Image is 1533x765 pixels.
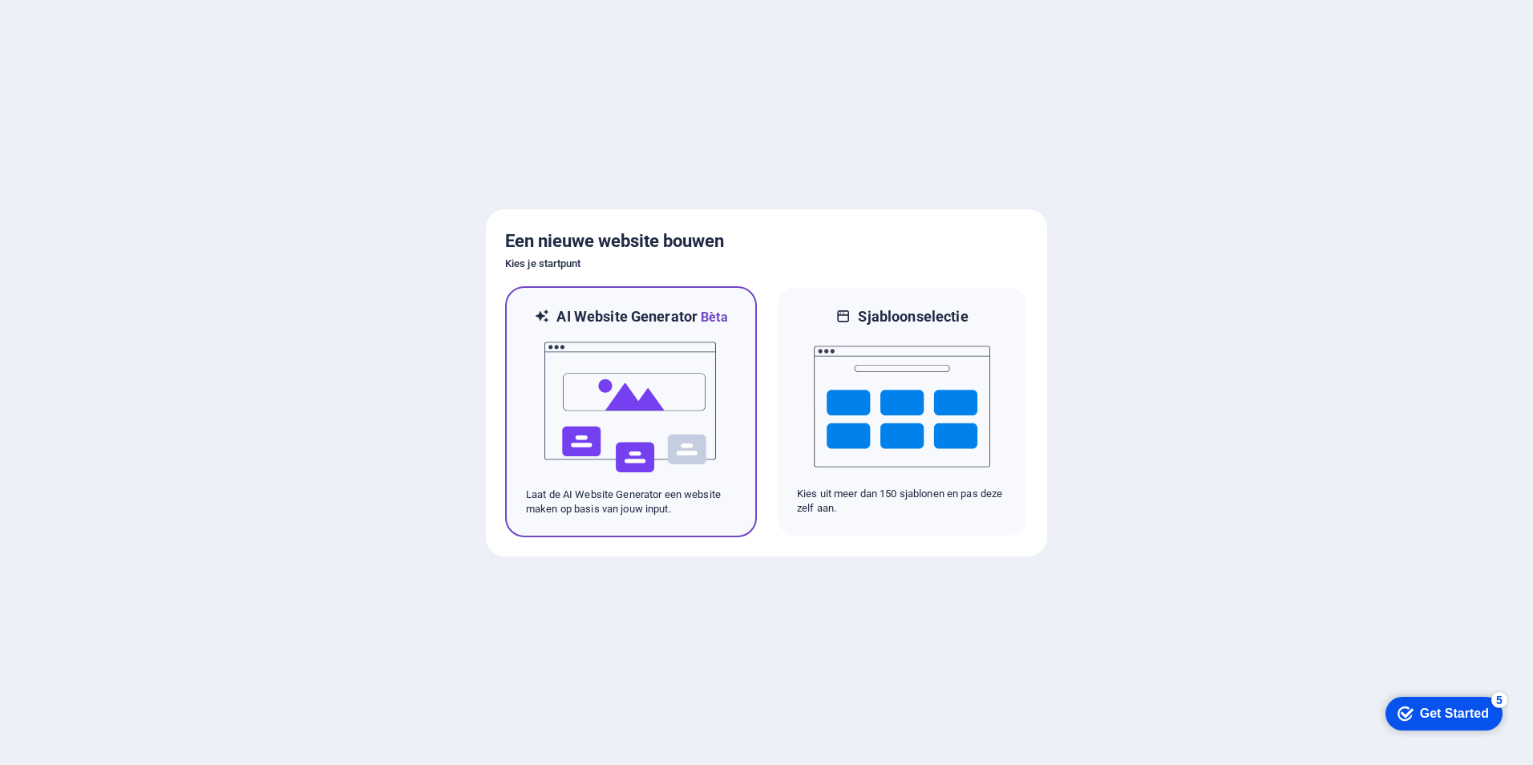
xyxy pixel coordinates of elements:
[505,254,1028,273] h6: Kies je startpunt
[505,229,1028,254] h5: Een nieuwe website bouwen
[698,310,728,325] span: Bèta
[858,307,968,326] h6: Sjabloonselectie
[115,3,131,19] div: 5
[543,327,719,488] img: ai
[556,307,727,327] h6: AI Website Generator
[776,286,1028,537] div: SjabloonselectieKies uit meer dan 150 sjablonen en pas deze zelf aan.
[9,8,126,42] div: Get Started 5 items remaining, 0% complete
[43,18,112,32] div: Get Started
[505,286,757,537] div: AI Website GeneratorBètaaiLaat de AI Website Generator een website maken op basis van jouw input.
[797,487,1007,516] p: Kies uit meer dan 150 sjablonen en pas deze zelf aan.
[526,488,736,516] p: Laat de AI Website Generator een website maken op basis van jouw input.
